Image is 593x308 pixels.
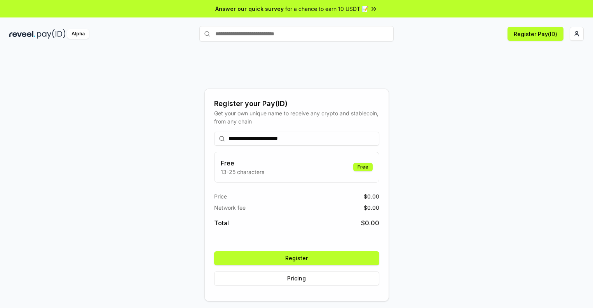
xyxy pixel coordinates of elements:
[353,163,373,171] div: Free
[214,192,227,200] span: Price
[221,158,264,168] h3: Free
[67,29,89,39] div: Alpha
[285,5,368,13] span: for a chance to earn 10 USDT 📝
[214,204,246,212] span: Network fee
[9,29,35,39] img: reveel_dark
[361,218,379,228] span: $ 0.00
[364,192,379,200] span: $ 0.00
[364,204,379,212] span: $ 0.00
[508,27,563,41] button: Register Pay(ID)
[221,168,264,176] p: 13-25 characters
[214,109,379,125] div: Get your own unique name to receive any crypto and stablecoin, from any chain
[214,271,379,285] button: Pricing
[214,218,229,228] span: Total
[214,98,379,109] div: Register your Pay(ID)
[37,29,66,39] img: pay_id
[215,5,284,13] span: Answer our quick survey
[214,251,379,265] button: Register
